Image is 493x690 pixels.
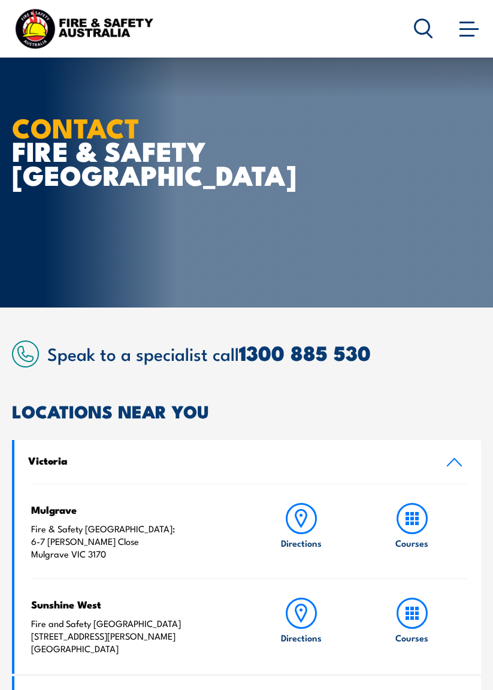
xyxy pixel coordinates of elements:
[28,454,428,467] h4: Victoria
[281,631,322,644] h6: Directions
[281,537,322,549] h6: Directions
[356,598,467,655] a: Courses
[12,106,140,147] strong: CONTACT
[31,523,234,560] p: Fire & Safety [GEOGRAPHIC_DATA]: 6-7 [PERSON_NAME] Close Mulgrave VIC 3170
[239,336,371,368] a: 1300 885 530
[31,598,234,611] h4: Sunshine West
[31,503,234,516] h4: Mulgrave
[47,342,481,364] h2: Speak to a specialist call
[12,115,308,185] h1: FIRE & SAFETY [GEOGRAPHIC_DATA]
[12,403,481,418] h2: LOCATIONS NEAR YOU
[356,503,467,560] a: Courses
[14,440,481,484] a: Victoria
[246,503,356,560] a: Directions
[395,631,428,644] h6: Courses
[395,537,428,549] h6: Courses
[246,598,356,655] a: Directions
[31,617,234,655] p: Fire and Safety [GEOGRAPHIC_DATA] [STREET_ADDRESS][PERSON_NAME] [GEOGRAPHIC_DATA]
